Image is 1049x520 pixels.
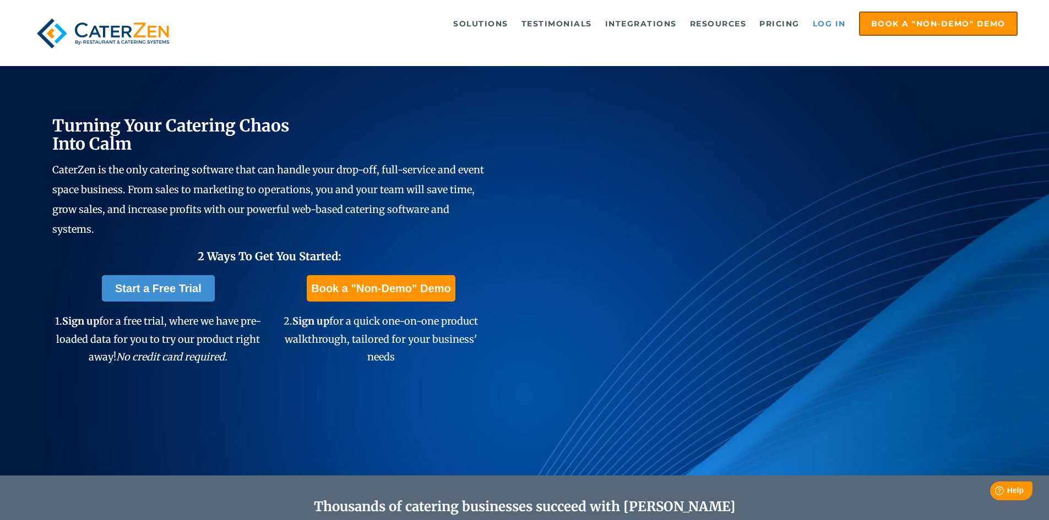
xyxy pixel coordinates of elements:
a: Pricing [754,13,805,35]
span: 2 Ways To Get You Started: [198,249,341,263]
img: caterzen [31,12,175,55]
em: No credit card required. [116,351,227,363]
span: 2. for a quick one-on-one product walkthrough, tailored for your business' needs [284,315,478,363]
a: Book a "Non-Demo" Demo [307,275,455,302]
span: Turning Your Catering Chaos Into Calm [52,115,290,154]
span: Sign up [62,315,99,327]
a: Log in [807,13,851,35]
h2: Thousands of catering businesses succeed with [PERSON_NAME] [105,499,944,515]
a: Book a "Non-Demo" Demo [859,12,1018,36]
span: CaterZen is the only catering software that can handle your drop-off, full-service and event spac... [52,163,484,236]
iframe: Help widget launcher [951,477,1037,508]
div: Navigation Menu [200,12,1018,36]
span: Sign up [292,315,329,327]
a: Testimonials [516,13,597,35]
a: Start a Free Trial [102,275,215,302]
a: Resources [684,13,752,35]
span: 1. for a free trial, where we have pre-loaded data for you to try our product right away! [55,315,261,363]
a: Solutions [448,13,514,35]
a: Integrations [600,13,682,35]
